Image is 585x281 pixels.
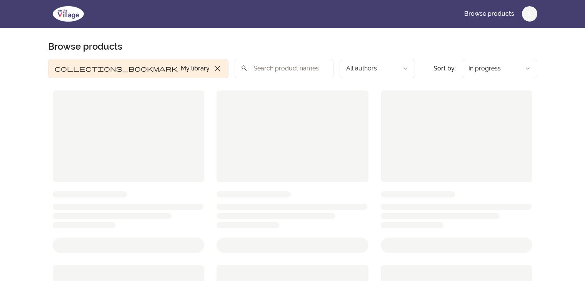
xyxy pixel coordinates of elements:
[462,59,537,78] button: Product sort options
[458,5,520,23] a: Browse products
[433,65,456,72] span: Sort by:
[48,40,122,53] h1: Browse products
[458,5,537,23] nav: Main
[235,59,333,78] input: Search product names
[340,59,415,78] button: Filter by author
[241,63,248,74] span: search
[522,6,537,22] button: S
[48,59,228,78] button: Filter by My library
[55,64,178,73] span: collections_bookmark
[48,5,88,23] img: We The Village logo
[213,64,222,73] span: close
